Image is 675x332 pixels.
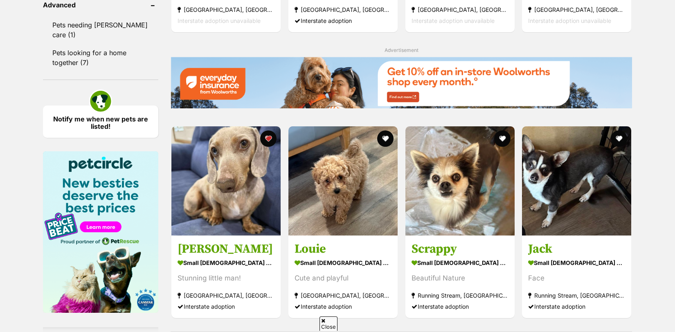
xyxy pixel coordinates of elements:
button: favourite [611,130,627,147]
strong: [GEOGRAPHIC_DATA], [GEOGRAPHIC_DATA] [295,290,391,301]
strong: [GEOGRAPHIC_DATA], [GEOGRAPHIC_DATA] [295,4,391,15]
strong: [GEOGRAPHIC_DATA], [GEOGRAPHIC_DATA] [178,4,274,15]
div: Interstate adoption [528,301,625,312]
a: Notify me when new pets are listed! [43,105,158,138]
span: Interstate adoption unavailable [528,17,611,24]
header: Advanced [43,1,158,9]
strong: [GEOGRAPHIC_DATA], [GEOGRAPHIC_DATA] [412,4,509,15]
div: Interstate adoption [295,301,391,312]
img: Alvin - Dachshund (Miniature) Dog [171,126,281,236]
a: Pets looking for a home together (7) [43,44,158,71]
strong: [GEOGRAPHIC_DATA], [GEOGRAPHIC_DATA] [178,290,274,301]
strong: [GEOGRAPHIC_DATA], [GEOGRAPHIC_DATA] [528,4,625,15]
strong: small [DEMOGRAPHIC_DATA] Dog [178,257,274,269]
img: Pet Circle promo banner [43,151,158,313]
button: favourite [377,130,394,147]
span: Advertisement [385,47,418,53]
strong: small [DEMOGRAPHIC_DATA] Dog [528,257,625,269]
div: Beautiful Nature [412,273,509,284]
strong: small [DEMOGRAPHIC_DATA] Dog [295,257,391,269]
a: Everyday Insurance promotional banner [171,57,632,110]
a: Jack small [DEMOGRAPHIC_DATA] Dog Face Running Stream, [GEOGRAPHIC_DATA] Interstate adoption [522,235,631,318]
span: Interstate adoption unavailable [412,17,495,24]
a: [PERSON_NAME] small [DEMOGRAPHIC_DATA] Dog Stunning little man! [GEOGRAPHIC_DATA], [GEOGRAPHIC_DA... [171,235,281,318]
a: Pets needing [PERSON_NAME] care (1) [43,16,158,43]
a: Louie small [DEMOGRAPHIC_DATA] Dog Cute and playful [GEOGRAPHIC_DATA], [GEOGRAPHIC_DATA] Intersta... [288,235,398,318]
div: Interstate adoption [412,301,509,312]
div: Face [528,273,625,284]
strong: Running Stream, [GEOGRAPHIC_DATA] [528,290,625,301]
button: favourite [494,130,510,147]
div: Cute and playful [295,273,391,284]
img: Louie - Poodle (Miniature) x Maltese Dog [288,126,398,236]
h3: [PERSON_NAME] [178,241,274,257]
strong: small [DEMOGRAPHIC_DATA] Dog [412,257,509,269]
img: Jack - Chihuahua Dog [522,126,631,236]
a: Scrappy small [DEMOGRAPHIC_DATA] Dog Beautiful Nature Running Stream, [GEOGRAPHIC_DATA] Interstat... [405,235,515,318]
div: Stunning little man! [178,273,274,284]
span: Close [319,316,337,331]
strong: Running Stream, [GEOGRAPHIC_DATA] [412,290,509,301]
img: Everyday Insurance promotional banner [171,57,632,108]
span: Interstate adoption unavailable [178,17,261,24]
button: favourite [260,130,277,147]
div: Interstate adoption [295,15,391,26]
h3: Jack [528,241,625,257]
h3: Louie [295,241,391,257]
div: Interstate adoption [178,301,274,312]
img: Scrappy - Chihuahua Dog [405,126,515,236]
h3: Scrappy [412,241,509,257]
